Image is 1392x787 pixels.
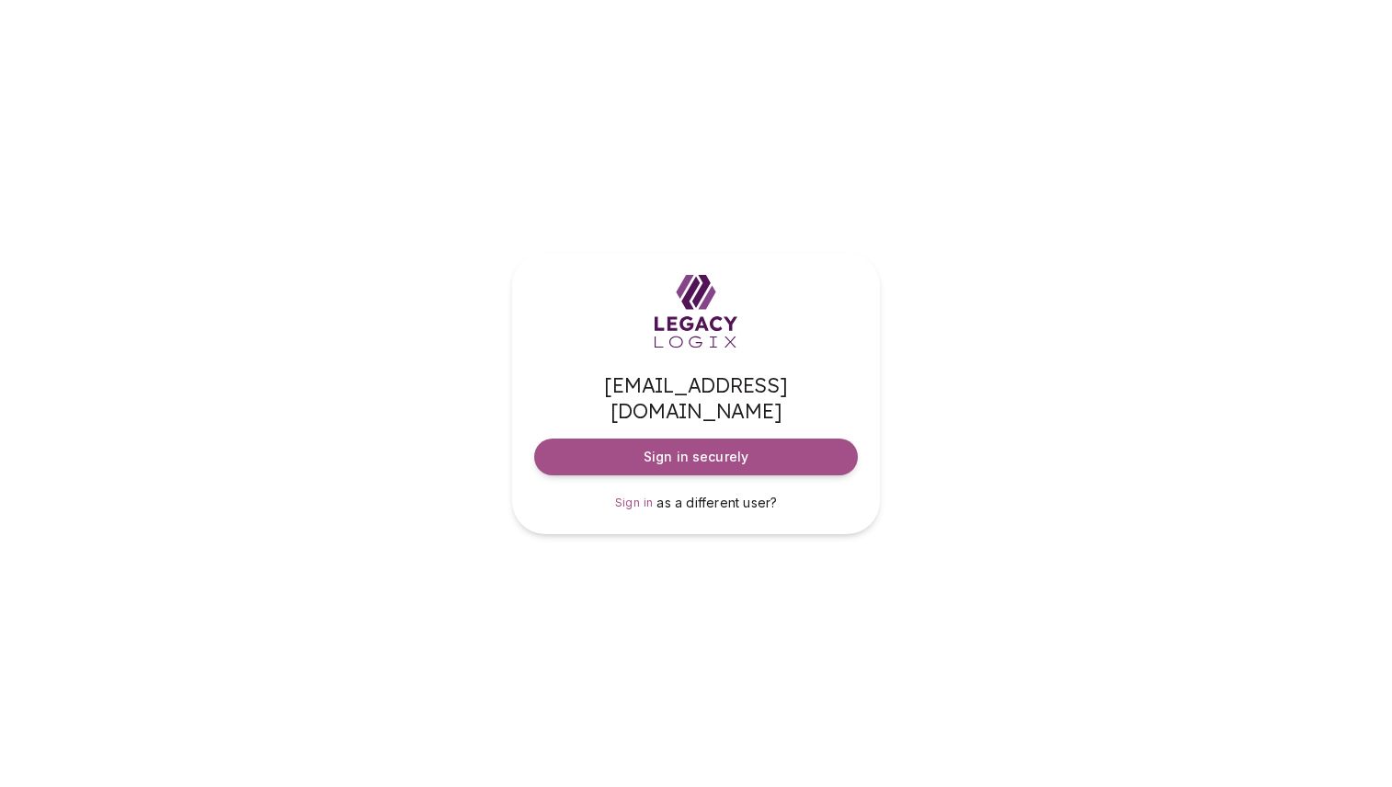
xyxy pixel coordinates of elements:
[534,372,858,424] span: [EMAIL_ADDRESS][DOMAIN_NAME]
[656,495,777,510] span: as a different user?
[534,439,858,475] button: Sign in securely
[644,448,748,466] span: Sign in securely
[615,496,654,509] span: Sign in
[615,494,654,512] a: Sign in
